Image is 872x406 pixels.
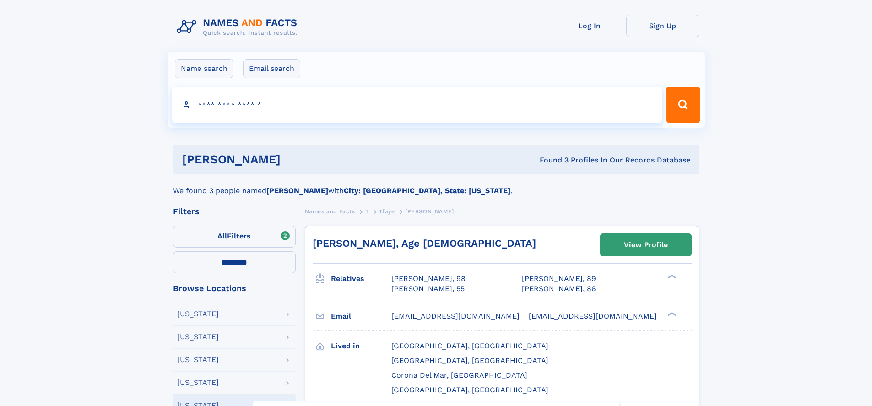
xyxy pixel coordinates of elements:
[173,207,296,216] div: Filters
[177,333,219,341] div: [US_STATE]
[379,206,395,217] a: Tfaye
[601,234,691,256] a: View Profile
[522,284,596,294] a: [PERSON_NAME], 86
[666,274,677,280] div: ❯
[379,208,395,215] span: Tfaye
[172,87,662,123] input: search input
[666,87,700,123] button: Search Button
[175,59,233,78] label: Name search
[391,341,548,350] span: [GEOGRAPHIC_DATA], [GEOGRAPHIC_DATA]
[331,309,391,324] h3: Email
[391,274,466,284] a: [PERSON_NAME], 98
[624,234,668,255] div: View Profile
[177,310,219,318] div: [US_STATE]
[391,385,548,394] span: [GEOGRAPHIC_DATA], [GEOGRAPHIC_DATA]
[391,284,465,294] a: [PERSON_NAME], 55
[173,284,296,292] div: Browse Locations
[266,186,328,195] b: [PERSON_NAME]
[553,15,626,37] a: Log In
[529,312,657,320] span: [EMAIL_ADDRESS][DOMAIN_NAME]
[365,206,369,217] a: T
[666,311,677,317] div: ❯
[405,208,454,215] span: [PERSON_NAME]
[410,155,690,165] div: Found 3 Profiles In Our Records Database
[391,356,548,365] span: [GEOGRAPHIC_DATA], [GEOGRAPHIC_DATA]
[243,59,300,78] label: Email search
[177,356,219,363] div: [US_STATE]
[626,15,699,37] a: Sign Up
[177,379,219,386] div: [US_STATE]
[522,274,596,284] a: [PERSON_NAME], 89
[331,338,391,354] h3: Lived in
[331,271,391,287] h3: Relatives
[182,154,410,165] h1: [PERSON_NAME]
[173,15,305,39] img: Logo Names and Facts
[173,174,699,196] div: We found 3 people named with .
[173,226,296,248] label: Filters
[391,312,520,320] span: [EMAIL_ADDRESS][DOMAIN_NAME]
[313,238,536,249] a: [PERSON_NAME], Age [DEMOGRAPHIC_DATA]
[217,232,227,240] span: All
[344,186,510,195] b: City: [GEOGRAPHIC_DATA], State: [US_STATE]
[305,206,355,217] a: Names and Facts
[365,208,369,215] span: T
[391,371,527,379] span: Corona Del Mar, [GEOGRAPHIC_DATA]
